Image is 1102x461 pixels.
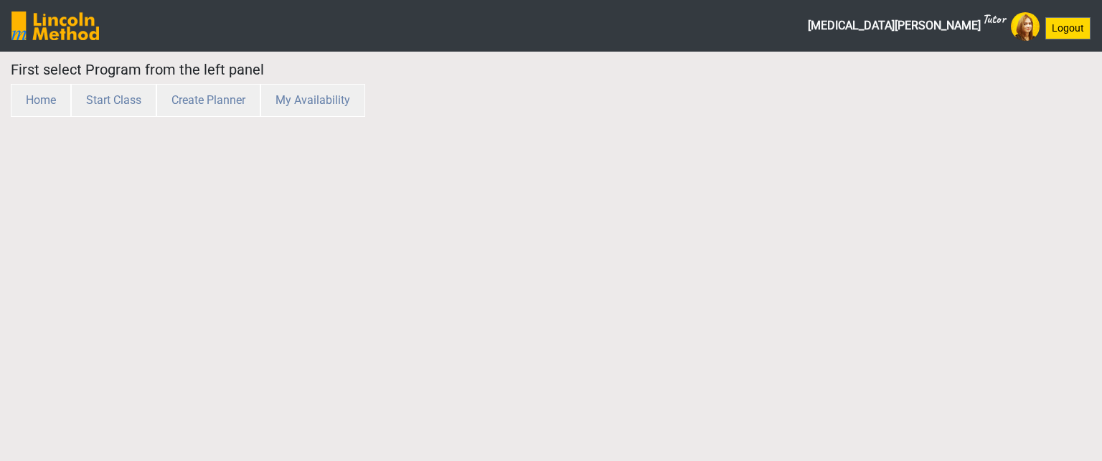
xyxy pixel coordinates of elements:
[156,84,260,117] button: Create Planner
[71,93,156,107] a: Start Class
[156,93,260,107] a: Create Planner
[71,84,156,117] button: Start Class
[11,84,71,117] button: Home
[260,93,365,107] a: My Availability
[11,93,71,107] a: Home
[11,11,99,40] img: SGY6awQAAAABJRU5ErkJggg==
[1011,12,1040,41] img: Avatar
[1045,17,1091,39] button: Logout
[982,11,1005,27] sup: Tutor
[260,84,365,117] button: My Availability
[11,61,816,78] h5: First select Program from the left panel
[808,11,1005,40] span: [MEDICAL_DATA][PERSON_NAME]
